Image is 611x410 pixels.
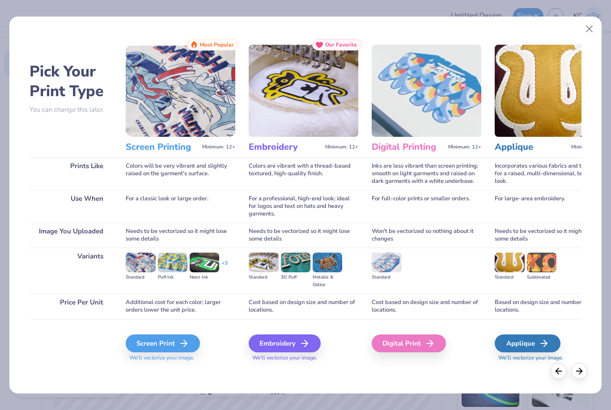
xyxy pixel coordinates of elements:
img: Applique [495,45,604,137]
span: We'll vectorize your image. [249,354,358,362]
div: Needs to be vectorized so it might lose some details [249,223,358,248]
div: Cost based on design size and number of locations. [249,294,358,319]
span: Most Popular [200,42,234,48]
img: Sublimated [527,253,556,272]
img: Neon Ink [190,253,219,272]
h3: Screen Printing [126,141,199,153]
div: Colors are vibrant with a thread-based textured, high-quality finish. [249,157,358,190]
span: Our Favorite [325,42,357,48]
span: Minimum: 12+ [202,144,235,150]
span: Minimum: 12+ [325,144,358,150]
span: We'll vectorize your image. [126,354,235,362]
p: You can change this later. [30,106,112,114]
div: Standard [495,274,524,281]
img: Metallic & Glitter [313,253,342,272]
div: Based on design size and number of locations. [495,294,604,319]
img: 3D Puff [281,253,310,272]
div: For a professional, high-end look; ideal for logos and text on hats and heavy garments. [249,190,358,223]
h3: Digital Printing [372,141,445,153]
div: Additional cost for each color; larger orders lower the unit price. [126,294,235,319]
div: Standard [249,274,278,281]
h2: Pick Your Print Type [30,62,112,101]
div: Sublimated [527,274,556,281]
div: Won't be vectorized so nothing about it changes [372,223,481,248]
div: For large-area embroidery. [495,190,604,223]
div: Applique [495,334,560,352]
div: Embroidery [249,334,321,352]
div: For full-color prints or smaller orders. [372,190,481,223]
div: Digital Print [372,334,446,352]
div: Metallic & Glitter [313,274,342,289]
div: Needs to be vectorized so it might lose some details [495,223,604,248]
img: Embroidery [249,45,358,137]
span: Minimum: 12+ [448,144,481,150]
img: Standard [126,253,155,272]
span: Minimum: 12+ [571,144,604,150]
div: 3D Puff [281,274,310,281]
div: Needs to be vectorized so it might lose some details [126,223,235,248]
div: Incorporates various fabrics and threads for a raised, multi-dimensional, textured look. [495,157,604,190]
div: + 3 [221,259,228,275]
div: Standard [126,274,155,281]
h3: Embroidery [249,141,322,153]
img: Puff Ink [158,253,187,272]
div: Standard [372,274,401,281]
div: Image You Uploaded [30,223,112,248]
div: Variants [30,248,112,294]
div: Price Per Unit [30,294,112,319]
span: We'll vectorize your image. [495,354,604,362]
div: Inks are less vibrant than screen printing; smooth on light garments and raised on dark garments ... [372,157,481,190]
img: Digital Printing [372,45,481,137]
div: Cost based on design size and number of locations. [372,294,481,319]
img: Screen Printing [126,45,235,137]
h3: Applique [495,141,568,153]
div: Colors will be very vibrant and slightly raised on the garment's surface. [126,157,235,190]
div: Use When [30,190,112,223]
button: Close [581,21,598,38]
div: Screen Print [126,334,200,352]
div: For a classic look or large order. [126,190,235,223]
img: Standard [495,253,524,272]
img: Standard [249,253,278,272]
div: Puff Ink [158,274,187,281]
div: Neon Ink [190,274,219,281]
img: Standard [372,253,401,272]
div: Prints Like [30,157,112,190]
